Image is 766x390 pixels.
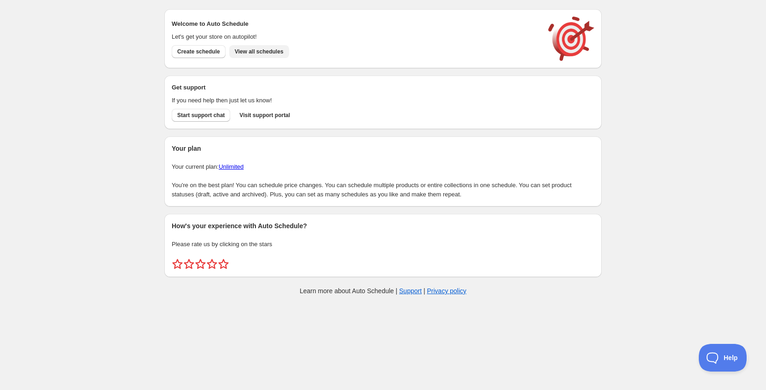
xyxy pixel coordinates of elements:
h2: Welcome to Auto Schedule [172,19,539,29]
h2: Your plan [172,144,594,153]
p: Your current plan: [172,162,594,171]
p: Please rate us by clicking on the stars [172,240,594,249]
a: Support [399,287,422,295]
p: You're on the best plan! You can schedule price changes. You can schedule multiple products or en... [172,181,594,199]
span: Create schedule [177,48,220,55]
iframe: Toggle Customer Support [699,344,748,372]
button: View all schedules [229,45,289,58]
button: Create schedule [172,45,226,58]
span: View all schedules [235,48,284,55]
a: Start support chat [172,109,230,122]
h2: Get support [172,83,539,92]
span: Start support chat [177,112,225,119]
a: Visit support portal [234,109,296,122]
p: If you need help then just let us know! [172,96,539,105]
p: Learn more about Auto Schedule | | [300,286,466,295]
a: Privacy policy [427,287,467,295]
a: Unlimited [219,163,244,170]
span: Visit support portal [239,112,290,119]
p: Let's get your store on autopilot! [172,32,539,41]
h2: How's your experience with Auto Schedule? [172,221,594,230]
